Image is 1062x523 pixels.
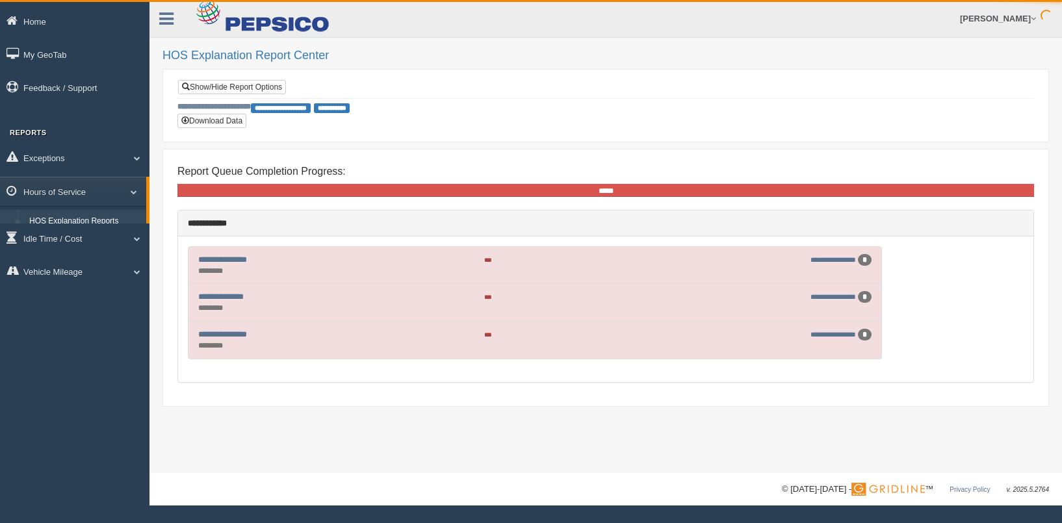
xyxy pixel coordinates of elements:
a: HOS Explanation Reports [23,210,146,233]
img: Gridline [851,483,925,496]
a: Privacy Policy [950,486,990,493]
span: v. 2025.5.2764 [1007,486,1049,493]
a: Show/Hide Report Options [178,80,286,94]
h4: Report Queue Completion Progress: [177,166,1034,177]
button: Download Data [177,114,246,128]
h2: HOS Explanation Report Center [162,49,1049,62]
div: © [DATE]-[DATE] - ™ [782,483,1049,496]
